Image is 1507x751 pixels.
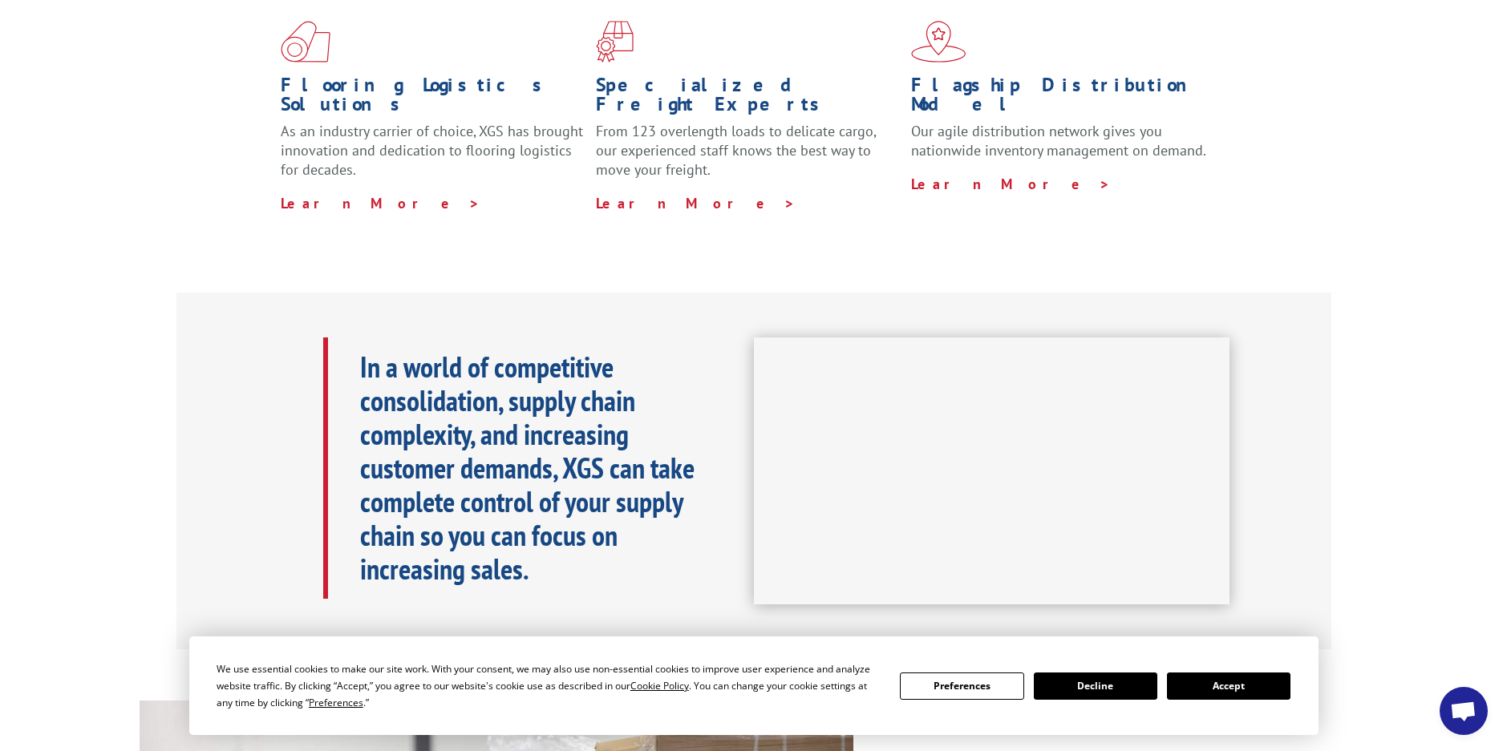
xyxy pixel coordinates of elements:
img: xgs-icon-total-supply-chain-intelligence-red [281,21,330,63]
img: xgs-icon-flagship-distribution-model-red [911,21,966,63]
span: Preferences [309,696,363,709]
div: We use essential cookies to make our site work. With your consent, we may also use non-essential ... [217,660,881,711]
div: Cookie Consent Prompt [189,636,1319,735]
button: Preferences [900,672,1023,700]
h1: Specialized Freight Experts [596,75,899,122]
button: Decline [1034,672,1157,700]
div: Open chat [1440,687,1488,735]
span: Cookie Policy [630,679,689,692]
h1: Flooring Logistics Solutions [281,75,584,122]
img: xgs-icon-focused-on-flooring-red [596,21,634,63]
iframe: XGS Logistics Solutions [754,337,1230,605]
button: Accept [1167,672,1290,700]
b: In a world of competitive consolidation, supply chain complexity, and increasing customer demands... [360,348,695,587]
a: Learn More > [281,194,480,212]
a: Learn More > [596,194,796,212]
p: From 123 overlength loads to delicate cargo, our experienced staff knows the best way to move you... [596,122,899,193]
h1: Flagship Distribution Model [911,75,1214,122]
a: Learn More > [911,175,1111,193]
span: As an industry carrier of choice, XGS has brought innovation and dedication to flooring logistics... [281,122,583,179]
span: Our agile distribution network gives you nationwide inventory management on demand. [911,122,1206,159]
